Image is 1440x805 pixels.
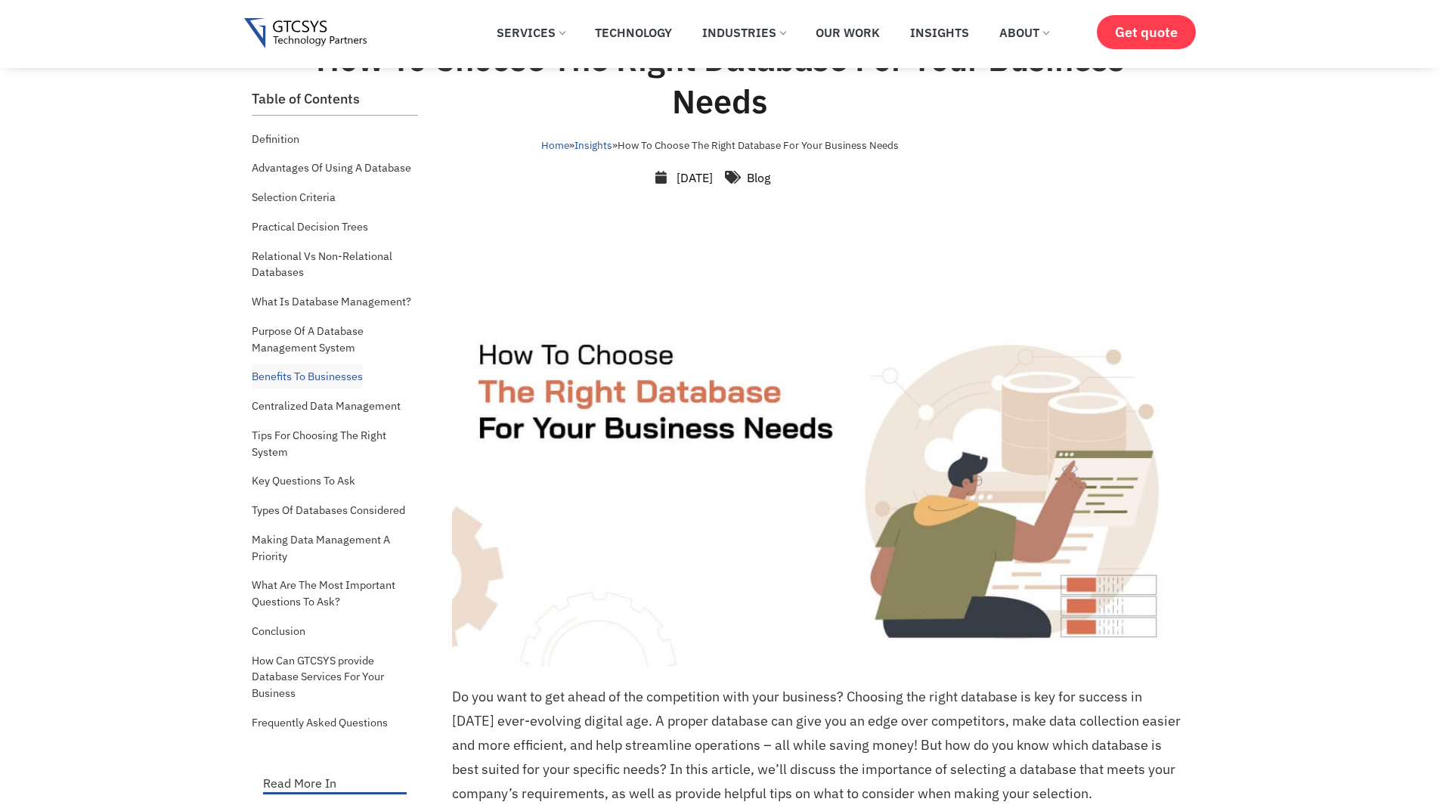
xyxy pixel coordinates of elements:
[252,91,418,107] h2: Table of Contents
[1097,15,1196,49] a: Get quote
[584,16,683,49] a: Technology
[252,319,418,359] a: Purpose Of A Database Management System
[574,138,612,152] a: Insights
[691,16,797,49] a: Industries
[252,423,418,463] a: Tips For Choosing The Right System
[252,289,411,314] a: What Is Database Management?
[292,38,1149,122] h1: How To Choose The Right Database For Your Business Needs
[988,16,1060,49] a: About
[263,777,407,789] p: Read More In
[252,528,418,568] a: Making Data Management A Priority
[252,156,411,180] a: Advantages Of Using A Database
[747,170,770,185] a: Blog
[804,16,891,49] a: Our Work
[252,244,418,284] a: Relational Vs Non-Relational Databases
[452,265,1185,666] img: Choose Right Database For Business Needs
[252,364,363,389] a: Benefits To Businesses
[252,711,388,735] a: Frequently Asked Questions
[252,215,368,239] a: Practical Decision Trees
[618,138,899,152] span: How To Choose The Right Database For Your Business Needs
[1115,24,1178,40] span: Get quote
[252,185,336,209] a: Selection Criteria
[252,649,418,705] a: How Can GTCSYS provide Database Services For Your Business
[1346,711,1440,782] iframe: chat widget
[252,619,305,643] a: Conclusion
[252,573,418,613] a: What Are The Most Important Questions To Ask?
[677,170,713,185] time: [DATE]
[252,127,299,151] a: Definition
[244,18,367,49] img: Gtcsys logo
[252,394,401,418] a: Centralized Data Management
[252,498,405,522] a: Types Of Databases Considered
[485,16,576,49] a: Services
[541,138,569,152] a: Home
[899,16,980,49] a: Insights
[252,469,355,493] a: Key Questions To Ask
[541,138,899,152] span: » »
